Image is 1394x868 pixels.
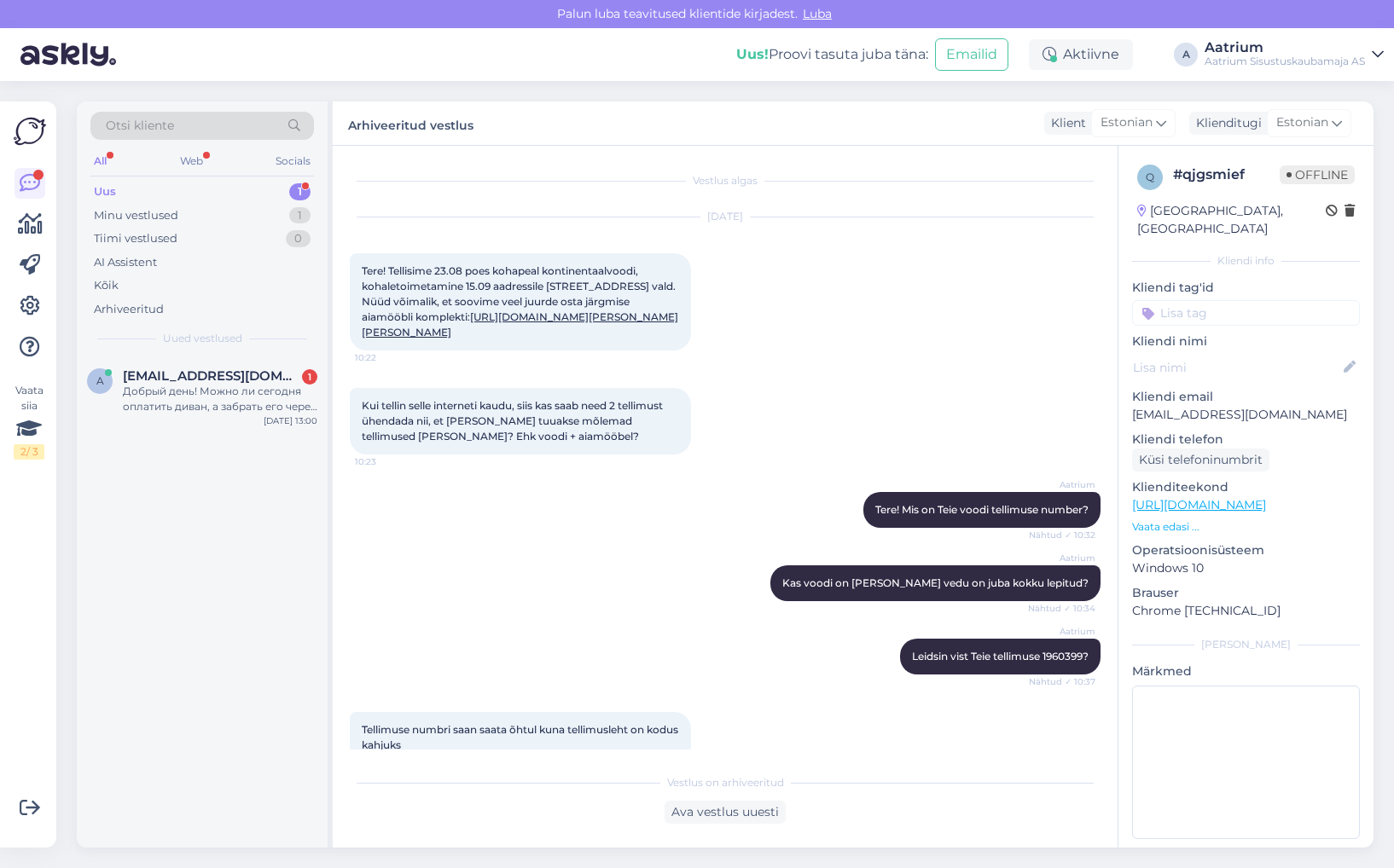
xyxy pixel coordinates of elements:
span: Otsi kliente [106,117,174,135]
b: Uus! [736,46,769,62]
span: a.bjurkland@gmail.com [123,368,300,384]
a: [URL][DOMAIN_NAME] [1132,497,1266,512]
div: Küsi telefoninumbrit [1132,448,1269,472]
div: Minu vestlused [94,207,178,224]
p: [EMAIL_ADDRESS][DOMAIN_NAME] [1132,406,1360,424]
div: 1 [289,183,311,200]
div: Vaata siia [14,383,44,460]
button: Emailid [935,38,1008,71]
p: Märkmed [1132,663,1360,680]
span: Kui tellin selle interneti kaudu, siis kas saab need 2 tellimust ühendada nii, et [PERSON_NAME] t... [362,399,665,443]
div: Klient [1044,114,1086,132]
a: AatriumAatrium Sisustuskaubamaja AS [1205,41,1384,68]
div: [PERSON_NAME] [1132,637,1360,652]
span: a [96,374,104,387]
div: Ava vestlus uuesti [665,801,786,824]
div: 1 [289,207,311,224]
p: Vaata edasi ... [1132,519,1360,535]
div: [DATE] 13:00 [264,414,317,427]
div: Vestlus algas [350,173,1101,188]
p: Windows 10 [1132,559,1360,577]
div: AI Assistent [94,254,157,271]
p: Brauser [1132,584,1360,602]
span: Nähtud ✓ 10:34 [1028,602,1095,615]
span: Aatrium [1031,625,1095,638]
img: Askly Logo [14,115,46,148]
span: Estonian [1276,113,1328,132]
span: Leidsin vist Teie tellimuse 1960399? [912,650,1089,663]
p: Kliendi tag'id [1132,279,1360,297]
span: 10:23 [355,455,419,468]
div: 0 [286,230,311,247]
p: Kliendi email [1132,388,1360,406]
label: Arhiveeritud vestlus [348,112,473,135]
div: 2 / 3 [14,444,44,460]
div: All [90,150,110,172]
span: Aatrium [1031,478,1095,491]
div: Klienditugi [1189,114,1262,132]
span: Tellimuse numbri saan saata õhtul kuna tellimusleht on kodus kahjuks [362,723,681,751]
div: Aatrium Sisustuskaubamaja AS [1205,55,1365,68]
p: Kliendi nimi [1132,333,1360,350]
span: Uued vestlused [163,331,242,346]
p: Klienditeekond [1132,478,1360,496]
p: Kliendi telefon [1132,431,1360,448]
div: Aatrium [1205,41,1365,55]
div: Kõik [94,277,119,294]
div: 1 [302,369,317,385]
p: Chrome [TECHNICAL_ID] [1132,602,1360,620]
span: Vestlus on arhiveeritud [667,775,784,790]
span: Tere! Mis on Teie voodi tellimuse number? [875,503,1089,516]
a: [URL][DOMAIN_NAME][PERSON_NAME][PERSON_NAME] [362,310,678,339]
span: 10:22 [355,351,419,364]
div: [DATE] [350,209,1101,224]
div: Socials [272,150,314,172]
div: Kliendi info [1132,253,1360,269]
span: Estonian [1101,113,1153,132]
span: Kas voodi on [PERSON_NAME] vedu on juba kokku lepitud? [782,576,1089,589]
div: [GEOGRAPHIC_DATA], [GEOGRAPHIC_DATA] [1137,202,1326,238]
span: q [1146,171,1154,183]
div: A [1174,43,1198,67]
div: Добрый день! Можно ли сегодня оплатить диван, а забрать его через неделю, так как сейчас находимс... [123,384,317,414]
div: Uus [94,183,116,200]
div: # qjgsmief [1173,165,1280,185]
div: Proovi tasuta juba täna: [736,44,928,65]
span: Nähtud ✓ 10:32 [1029,529,1095,541]
input: Lisa nimi [1133,358,1340,377]
p: Operatsioonisüsteem [1132,541,1360,559]
span: Luba [798,6,837,21]
span: Nähtud ✓ 10:37 [1029,675,1095,688]
div: Arhiveeritud [94,301,164,318]
span: Offline [1280,165,1355,184]
span: Aatrium [1031,552,1095,564]
div: Web [177,150,206,172]
div: Tiimi vestlused [94,230,177,247]
span: Tere! Tellisime 23.08 poes kohapeal kontinentaalvoodi, kohaletoimetamine 15.09 aadressile [STREET... [362,264,678,339]
div: Aktiivne [1029,39,1133,70]
input: Lisa tag [1132,300,1360,326]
